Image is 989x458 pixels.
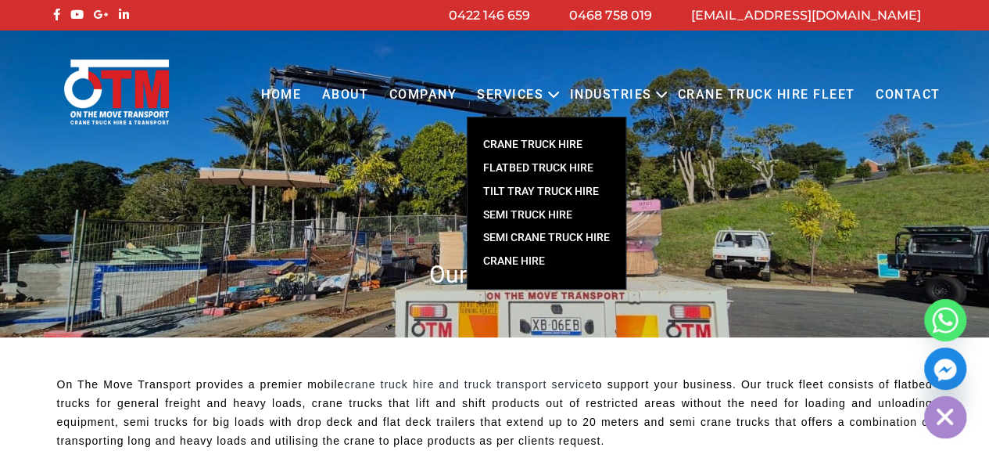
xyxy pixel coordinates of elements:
[251,74,311,117] a: Home
[449,8,530,23] a: 0422 146 659
[378,74,467,117] a: COMPANY
[468,226,625,250] a: SEMI CRANE TRUCK HIRE
[468,157,625,180] a: FLATBED TRUCK HIRE
[559,74,661,117] a: Industries
[311,74,378,117] a: About
[468,180,625,204] a: TILT TRAY TRUCK HIRE
[344,378,591,391] a: crane truck hire and truck transport service
[667,74,865,117] a: Crane Truck Hire Fleet
[865,74,951,117] a: Contact
[468,133,625,157] a: CRANE TRUCK HIRE
[569,8,652,23] a: 0468 758 019
[467,74,554,117] a: Services
[691,8,921,23] a: [EMAIL_ADDRESS][DOMAIN_NAME]
[61,58,172,126] img: Otmtransport
[468,204,625,227] a: SEMI TRUCK HIRE
[924,299,966,341] a: Whatsapp
[468,250,625,273] a: Crane Hire
[57,376,933,450] p: On The Move Transport provides a premier mobile to support your business. Our truck fleet consist...
[924,348,966,390] a: Facebook_Messenger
